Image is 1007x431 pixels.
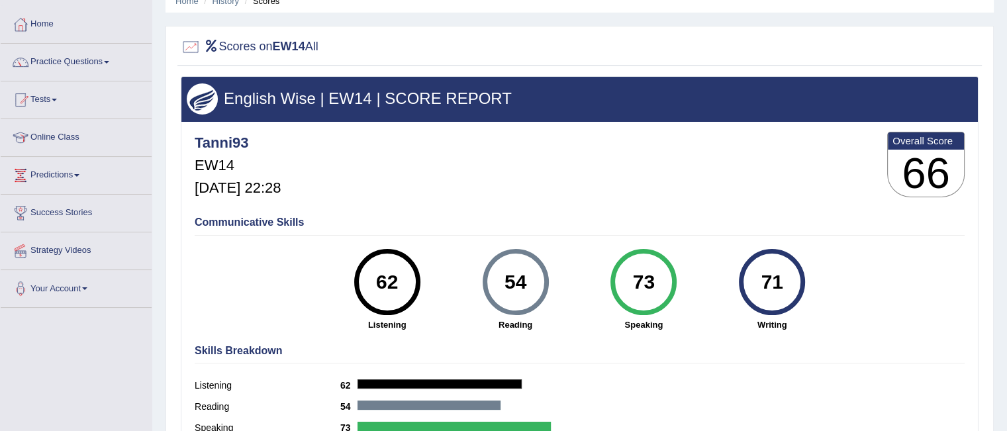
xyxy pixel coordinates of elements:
[340,380,358,391] b: 62
[363,254,411,310] div: 62
[195,379,340,393] label: Listening
[1,6,152,39] a: Home
[458,318,573,331] strong: Reading
[888,150,964,197] h3: 66
[195,135,281,151] h4: Tanni93
[1,44,152,77] a: Practice Questions
[1,119,152,152] a: Online Class
[1,195,152,228] a: Success Stories
[892,135,959,146] b: Overall Score
[195,180,281,196] h5: [DATE] 22:28
[620,254,668,310] div: 73
[187,83,218,115] img: wings.png
[187,90,973,107] h3: English Wise | EW14 | SCORE REPORT
[195,400,340,414] label: Reading
[330,318,445,331] strong: Listening
[491,254,540,310] div: 54
[714,318,830,331] strong: Writing
[273,40,305,53] b: EW14
[748,254,796,310] div: 71
[1,232,152,265] a: Strategy Videos
[340,401,358,412] b: 54
[1,157,152,190] a: Predictions
[1,81,152,115] a: Tests
[1,270,152,303] a: Your Account
[195,216,965,228] h4: Communicative Skills
[195,345,965,357] h4: Skills Breakdown
[195,158,281,173] h5: EW14
[586,318,701,331] strong: Speaking
[181,37,318,57] h2: Scores on All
